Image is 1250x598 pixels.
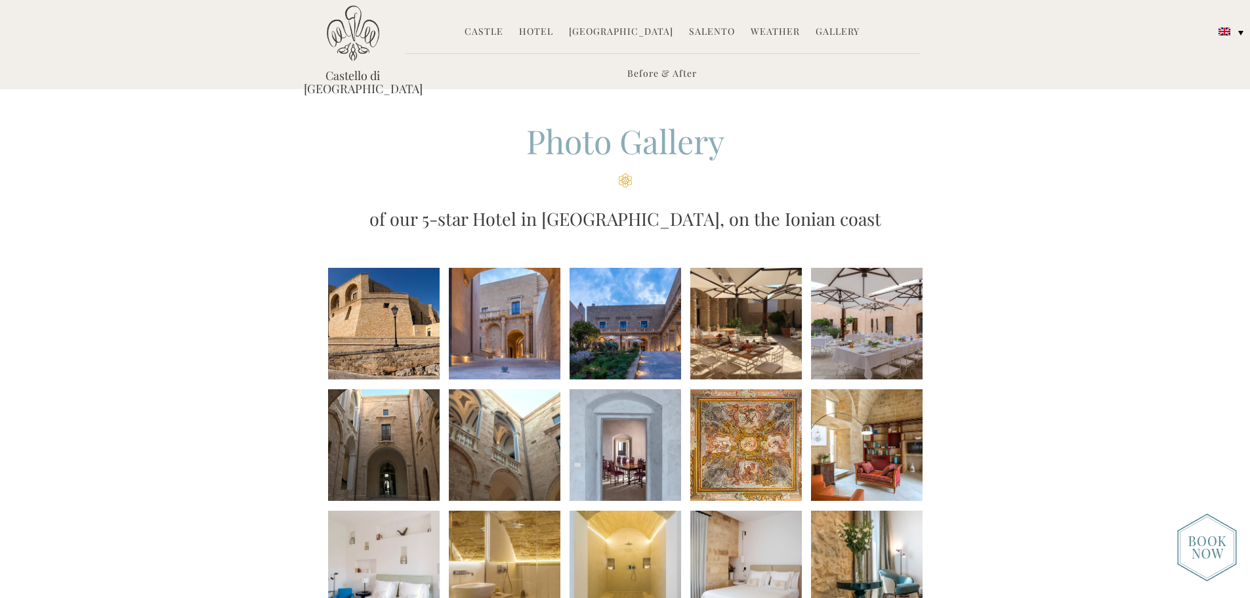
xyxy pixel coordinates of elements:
[627,67,697,82] a: Before & After
[304,119,947,188] h2: Photo Gallery
[327,5,379,61] img: Castello di Ugento
[519,25,553,40] a: Hotel
[816,25,860,40] a: Gallery
[304,69,402,95] a: Castello di [GEOGRAPHIC_DATA]
[751,25,800,40] a: Weather
[304,205,947,232] h3: of our 5-star Hotel in [GEOGRAPHIC_DATA], on the Ionian coast
[689,25,735,40] a: Salento
[465,25,503,40] a: Castle
[1177,513,1237,582] img: new-booknow.png
[1219,28,1230,35] img: English
[569,25,673,40] a: [GEOGRAPHIC_DATA]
